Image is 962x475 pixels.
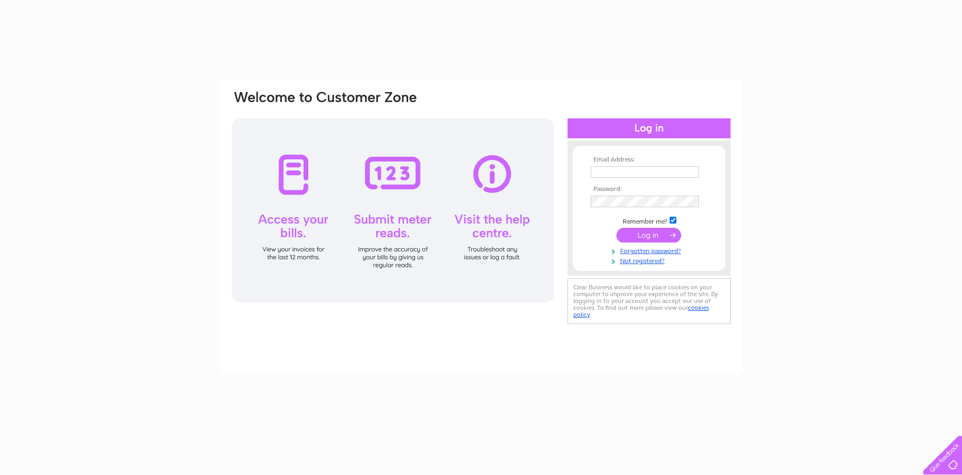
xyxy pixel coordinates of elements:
input: Submit [616,228,681,242]
a: Not registered? [591,255,710,265]
th: Password: [588,186,710,193]
td: Remember me? [588,215,710,226]
a: cookies policy [573,304,709,318]
th: Email Address: [588,156,710,164]
div: Clear Business would like to place cookies on your computer to improve your experience of the sit... [568,278,731,324]
a: Forgotten password? [591,245,710,255]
